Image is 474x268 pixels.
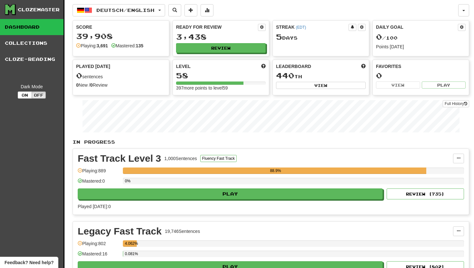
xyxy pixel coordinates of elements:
div: 397 more points to level 59 [176,85,266,91]
div: Mastered: 16 [78,251,120,261]
span: Played [DATE] [76,63,110,70]
button: Fluency Fast Track [200,155,237,162]
button: Search sentences [168,4,181,16]
strong: 3,691 [97,43,108,48]
a: Full History [443,100,469,107]
button: View [376,81,420,89]
span: Open feedback widget [5,259,54,266]
div: Playing: 802 [78,240,120,251]
div: sentences [76,72,166,80]
div: Fast Track Level 3 [78,154,161,163]
span: 5 [276,32,282,41]
button: Play [422,81,466,89]
div: Score [76,24,166,30]
strong: 135 [136,43,143,48]
span: Level [176,63,191,70]
div: Daily Goal [376,24,458,31]
div: 19,746 Sentences [165,228,200,235]
div: Legacy Fast Track [78,226,162,236]
strong: 0 [76,82,79,88]
button: More stats [201,4,213,16]
div: Mastered: [111,43,143,49]
div: th [276,72,366,80]
span: This week in points, UTC [361,63,366,70]
div: Clozemaster [18,6,60,13]
p: In Progress [73,139,469,145]
div: 0 [376,72,466,80]
div: 58 [176,72,266,80]
div: 3,438 [176,33,266,41]
div: Playing: [76,43,108,49]
div: 4.062% [125,240,137,247]
div: Favorites [376,63,466,70]
div: Mastered: 0 [78,178,120,188]
button: Off [32,91,46,99]
span: 0 [376,32,382,41]
div: 88.9% [125,167,426,174]
div: Day s [276,33,366,41]
div: 1,000 Sentences [164,155,197,162]
div: Ready for Review [176,24,258,30]
span: 440 [276,71,294,80]
button: Play [78,188,383,199]
button: On [18,91,32,99]
span: / 100 [376,35,398,41]
span: Played [DATE]: 0 [78,204,111,209]
div: Points [DATE] [376,43,466,50]
span: Leaderboard [276,63,311,70]
button: Deutsch/English [73,4,165,16]
strong: 0 [90,82,93,88]
span: Score more points to level up [261,63,266,70]
a: (EDT) [296,25,306,30]
div: 39,908 [76,32,166,40]
div: Dark Mode [5,83,59,90]
button: Add sentence to collection [184,4,197,16]
button: View [276,82,366,89]
div: Streak [276,24,349,30]
button: Review [176,43,266,53]
span: 0 [76,71,82,80]
span: Deutsch / English [96,7,154,13]
div: Playing: 889 [78,167,120,178]
button: Review (735) [387,188,464,199]
div: New / Review [76,82,166,88]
